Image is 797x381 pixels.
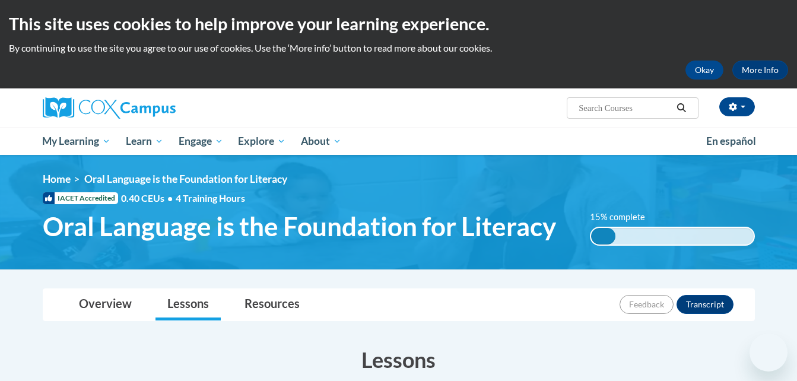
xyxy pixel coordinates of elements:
span: En español [706,135,756,147]
iframe: Button to launch messaging window [750,334,788,372]
div: Main menu [25,128,773,155]
span: Explore [238,134,285,148]
label: 15% complete [590,211,658,224]
a: Resources [233,289,312,320]
a: My Learning [35,128,119,155]
div: 15% complete [591,228,615,245]
span: 0.40 CEUs [121,192,176,205]
span: About [301,134,341,148]
a: Lessons [155,289,221,320]
span: Oral Language is the Foundation for Literacy [84,173,287,185]
span: 4 Training Hours [176,192,245,204]
button: Feedback [620,295,674,314]
a: Engage [171,128,231,155]
img: Cox Campus [43,97,176,119]
p: By continuing to use the site you agree to our use of cookies. Use the ‘More info’ button to read... [9,42,788,55]
span: Engage [179,134,223,148]
a: En español [698,129,764,154]
h3: Lessons [43,345,755,374]
a: Overview [67,289,144,320]
a: More Info [732,61,788,80]
input: Search Courses [577,101,672,115]
button: Okay [685,61,723,80]
a: Explore [230,128,293,155]
a: Learn [118,128,171,155]
button: Account Settings [719,97,755,116]
span: Oral Language is the Foundation for Literacy [43,211,556,242]
span: My Learning [42,134,110,148]
span: • [167,192,173,204]
span: Learn [126,134,163,148]
span: IACET Accredited [43,192,118,204]
a: About [293,128,349,155]
a: Home [43,173,71,185]
h2: This site uses cookies to help improve your learning experience. [9,12,788,36]
button: Transcript [677,295,734,314]
button: Search [672,101,690,115]
a: Cox Campus [43,97,268,119]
